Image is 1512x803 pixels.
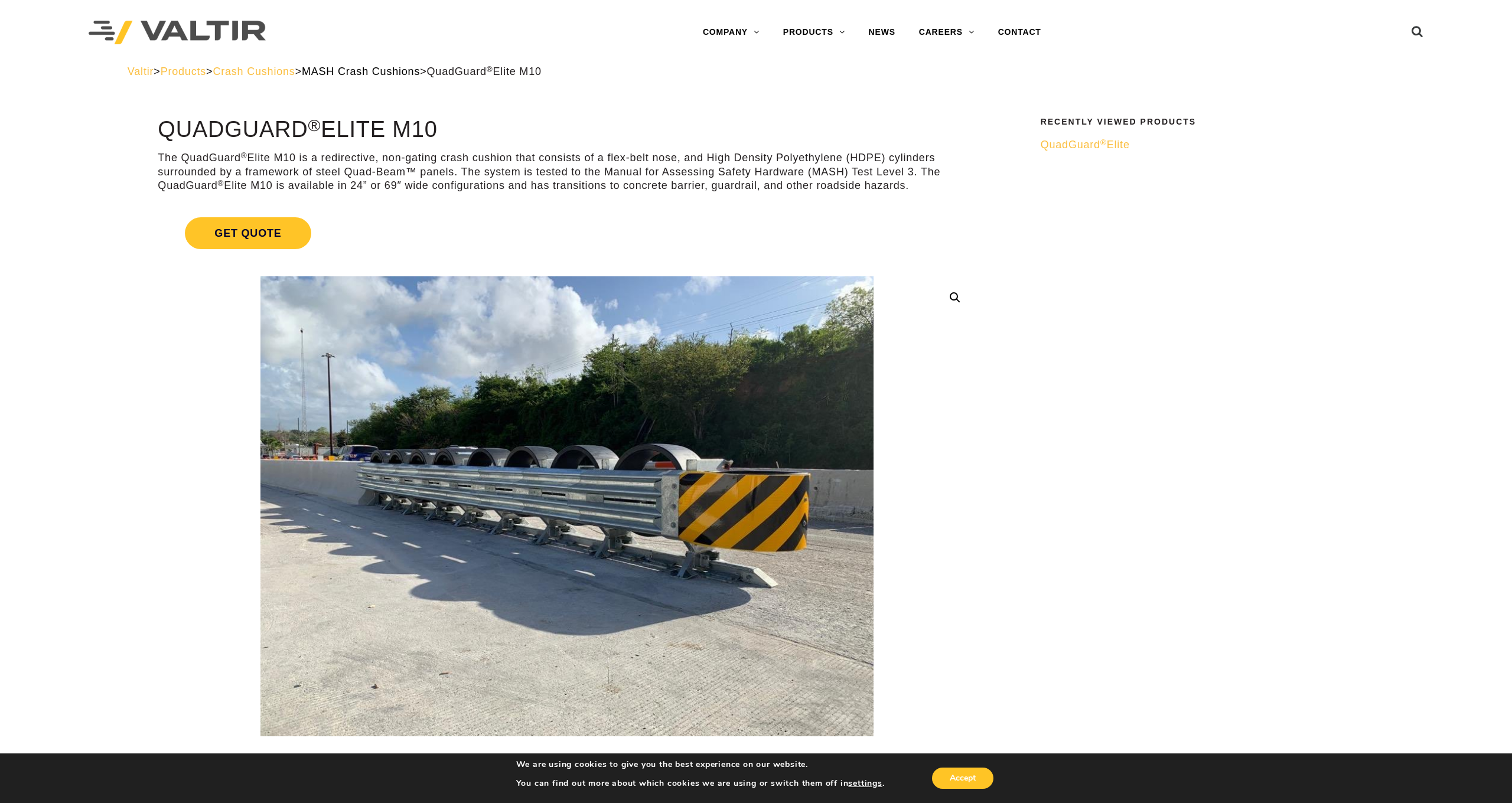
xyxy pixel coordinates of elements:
[213,66,295,77] a: Crash Cushions
[427,66,542,77] span: QuadGuard Elite M10
[932,768,993,789] button: Accept
[516,759,885,770] p: We are using cookies to give you the best experience on our website.
[218,179,224,188] sup: ®
[848,778,882,789] button: settings
[944,287,966,308] a: 🔍
[89,21,266,45] img: Valtir
[1041,117,1377,126] h2: Recently Viewed Products
[158,151,976,192] p: The QuadGuard Elite M10 is a redirective, non-gating crash cushion that consists of a flex-belt n...
[308,116,321,135] sup: ®
[241,151,247,160] sup: ®
[128,66,154,77] a: Valtir
[158,203,976,263] a: Get Quote
[771,21,857,44] a: PRODUCTS
[302,66,420,77] a: MASH Crash Cushions
[907,21,986,44] a: CAREERS
[986,21,1053,44] a: CONTACT
[1041,138,1377,152] a: QuadGuard®Elite
[1100,138,1107,147] sup: ®
[158,117,976,142] h1: QuadGuard Elite M10
[185,217,311,249] span: Get Quote
[857,21,907,44] a: NEWS
[128,65,1384,79] div: > > > >
[516,778,885,789] p: You can find out more about which cookies we are using or switch them off in .
[691,21,771,44] a: COMPANY
[487,65,493,74] sup: ®
[1041,139,1130,151] span: QuadGuard Elite
[161,66,206,77] a: Products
